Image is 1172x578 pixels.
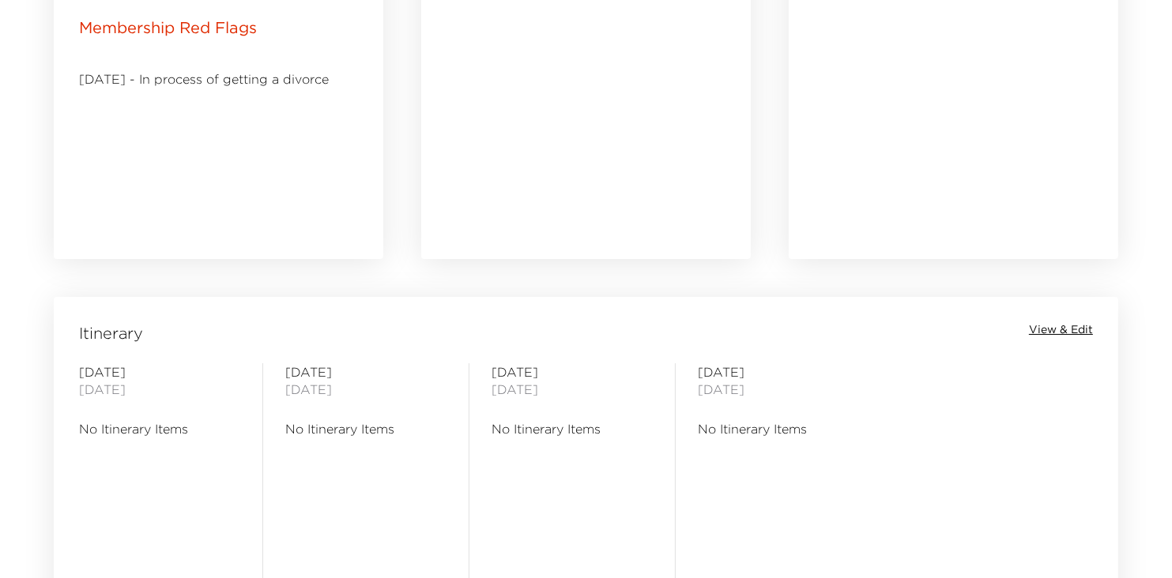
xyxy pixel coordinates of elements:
[492,381,653,398] span: [DATE]
[79,322,143,344] span: Itinerary
[698,420,859,437] span: No Itinerary Items
[79,381,240,398] span: [DATE]
[79,17,257,39] p: Membership Red Flags
[1029,322,1093,338] button: View & Edit
[492,363,653,381] span: [DATE]
[79,363,240,381] span: [DATE]
[285,363,447,381] span: [DATE]
[79,70,358,88] p: [DATE] - In process of getting a divorce
[698,363,859,381] span: [DATE]
[285,381,447,398] span: [DATE]
[79,420,240,437] span: No Itinerary Items
[698,381,859,398] span: [DATE]
[285,420,447,437] span: No Itinerary Items
[492,420,653,437] span: No Itinerary Items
